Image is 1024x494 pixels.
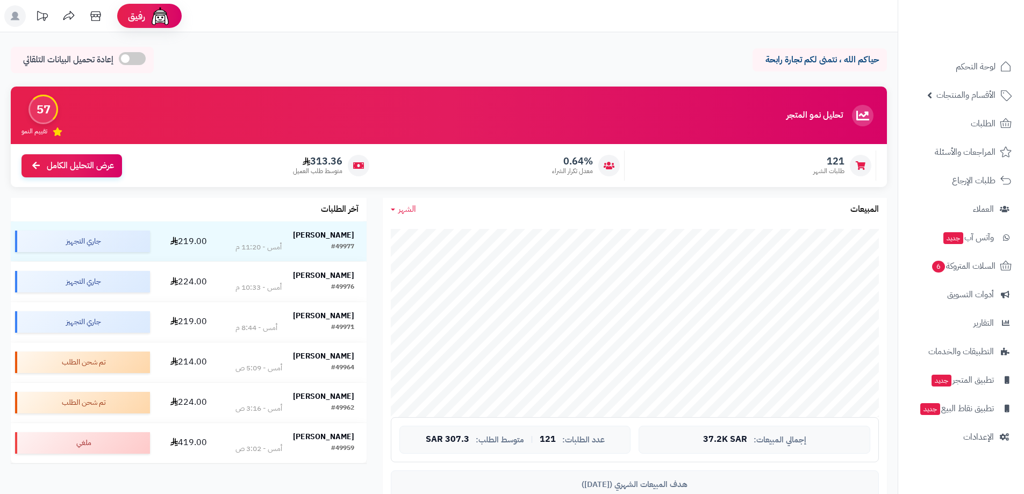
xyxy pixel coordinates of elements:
a: لوحة التحكم [905,54,1018,80]
div: أمس - 10:33 م [235,282,282,293]
div: هدف المبيعات الشهري ([DATE]) [399,479,870,490]
span: متوسط طلب العميل [293,167,342,176]
span: جديد [932,375,951,386]
td: 219.00 [154,302,223,342]
span: التطبيقات والخدمات [928,344,994,359]
h3: المبيعات [850,205,879,214]
span: عرض التحليل الكامل [47,160,114,172]
span: التقارير [973,316,994,331]
a: الطلبات [905,111,1018,137]
strong: [PERSON_NAME] [293,270,354,281]
div: تم شحن الطلب [15,352,150,373]
a: طلبات الإرجاع [905,168,1018,194]
strong: [PERSON_NAME] [293,391,354,402]
td: 419.00 [154,423,223,463]
span: رفيق [128,10,145,23]
div: #49962 [331,403,354,414]
div: #49977 [331,242,354,253]
span: معدل تكرار الشراء [552,167,593,176]
strong: [PERSON_NAME] [293,230,354,241]
span: إعادة تحميل البيانات التلقائي [23,54,113,66]
span: طلبات الشهر [813,167,844,176]
div: أمس - 5:09 ص [235,363,282,374]
span: تقييم النمو [22,127,47,136]
p: حياكم الله ، نتمنى لكم تجارة رابحة [761,54,879,66]
a: التطبيقات والخدمات [905,339,1018,364]
div: أمس - 8:44 م [235,323,277,333]
span: متوسط الطلب: [476,435,524,445]
h3: آخر الطلبات [321,205,359,214]
a: تطبيق نقاط البيعجديد [905,396,1018,421]
div: #49959 [331,443,354,454]
span: إجمالي المبيعات: [754,435,806,445]
a: تطبيق المتجرجديد [905,367,1018,393]
strong: [PERSON_NAME] [293,310,354,321]
div: #49971 [331,323,354,333]
span: لوحة التحكم [956,59,996,74]
span: الطلبات [971,116,996,131]
a: أدوات التسويق [905,282,1018,307]
a: عرض التحليل الكامل [22,154,122,177]
span: 121 [813,155,844,167]
span: أدوات التسويق [947,287,994,302]
a: العملاء [905,196,1018,222]
span: العملاء [973,202,994,217]
div: #49976 [331,282,354,293]
span: 6 [932,261,945,273]
div: أمس - 3:02 ص [235,443,282,454]
div: جاري التجهيز [15,231,150,252]
a: تحديثات المنصة [28,5,55,30]
span: تطبيق نقاط البيع [919,401,994,416]
div: أمس - 3:16 ص [235,403,282,414]
a: المراجعات والأسئلة [905,139,1018,165]
div: أمس - 11:20 م [235,242,282,253]
span: السلات المتروكة [931,259,996,274]
div: ملغي [15,432,150,454]
span: 0.64% [552,155,593,167]
span: 121 [540,435,556,445]
span: الإعدادات [963,429,994,445]
span: | [531,435,533,443]
td: 219.00 [154,221,223,261]
span: جديد [920,403,940,415]
td: 224.00 [154,262,223,302]
span: الشهر [398,203,416,216]
a: وآتس آبجديد [905,225,1018,250]
span: عدد الطلبات: [562,435,605,445]
span: جديد [943,232,963,244]
div: #49964 [331,363,354,374]
a: التقارير [905,310,1018,336]
strong: [PERSON_NAME] [293,350,354,362]
a: الشهر [391,203,416,216]
strong: [PERSON_NAME] [293,431,354,442]
img: ai-face.png [149,5,171,27]
span: الأقسام والمنتجات [936,88,996,103]
span: طلبات الإرجاع [952,173,996,188]
div: تم شحن الطلب [15,392,150,413]
div: جاري التجهيز [15,311,150,333]
div: جاري التجهيز [15,271,150,292]
a: السلات المتروكة6 [905,253,1018,279]
span: تطبيق المتجر [930,373,994,388]
span: 37.2K SAR [703,435,747,445]
span: وآتس آب [942,230,994,245]
a: الإعدادات [905,424,1018,450]
h3: تحليل نمو المتجر [786,111,843,120]
td: 214.00 [154,342,223,382]
span: 313.36 [293,155,342,167]
td: 224.00 [154,383,223,423]
span: 307.3 SAR [426,435,469,445]
span: المراجعات والأسئلة [935,145,996,160]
